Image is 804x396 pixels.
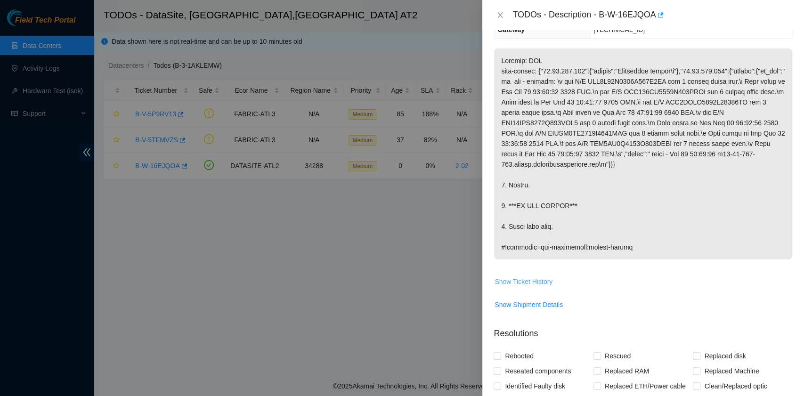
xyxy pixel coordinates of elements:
span: Replaced ETH/Power cable [601,379,690,394]
span: Show Shipment Details [495,299,563,310]
div: TODOs - Description - B-W-16EJQOA [512,8,793,23]
button: Show Shipment Details [494,297,563,312]
span: Identified Faulty disk [501,379,569,394]
span: Replaced disk [700,348,749,364]
button: Close [494,11,507,20]
p: Resolutions [494,320,793,340]
span: close [496,11,504,19]
span: Rebooted [501,348,537,364]
span: Replaced RAM [601,364,653,379]
button: Show Ticket History [494,274,553,289]
span: Clean/Replaced optic [700,379,771,394]
p: Loremip: DOL sita-consec: {"72.93.287.102":{"adipis":"Elitseddoe tempor\i"},"74.93.579.054":{"utl... [494,48,792,259]
span: Replaced Machine [700,364,763,379]
span: Reseated components [501,364,575,379]
span: Show Ticket History [495,276,552,287]
span: Rescued [601,348,634,364]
